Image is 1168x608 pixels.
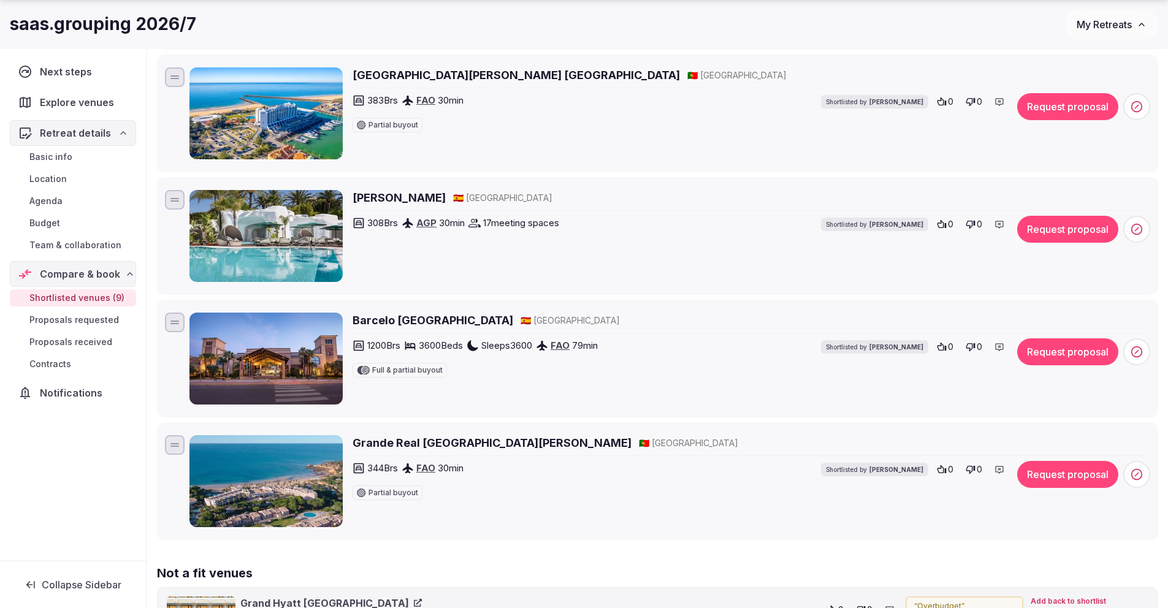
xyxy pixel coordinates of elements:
[10,148,136,165] a: Basic info
[652,437,738,449] span: [GEOGRAPHIC_DATA]
[416,462,435,474] a: FAO
[933,93,957,110] button: 0
[1031,596,1106,607] span: Add back to shortlist
[10,289,136,306] a: Shortlisted venues (9)
[551,340,570,351] a: FAO
[367,339,400,352] span: 1200 Brs
[368,489,418,496] span: Partial buyout
[977,341,982,353] span: 0
[10,192,136,210] a: Agenda
[353,67,680,83] a: [GEOGRAPHIC_DATA][PERSON_NAME] [GEOGRAPHIC_DATA]
[869,220,923,229] span: [PERSON_NAME]
[416,94,435,106] a: FAO
[367,94,398,107] span: 383 Brs
[533,314,620,327] span: [GEOGRAPHIC_DATA]
[10,215,136,232] a: Budget
[869,343,923,351] span: [PERSON_NAME]
[10,380,136,406] a: Notifications
[353,190,446,205] a: [PERSON_NAME]
[29,195,63,207] span: Agenda
[29,239,121,251] span: Team & collaboration
[869,465,923,474] span: [PERSON_NAME]
[962,216,986,233] button: 0
[1017,216,1118,243] button: Request proposal
[821,463,928,476] div: Shortlisted by
[687,69,698,82] button: 🇵🇹
[29,217,60,229] span: Budget
[29,358,71,370] span: Contracts
[821,218,928,231] div: Shortlisted by
[10,355,136,373] a: Contracts
[157,564,1158,582] h2: Not a fit venues
[10,12,196,36] h1: saas.grouping 2026/7
[1017,461,1118,488] button: Request proposal
[10,311,136,329] a: Proposals requested
[521,315,531,325] span: 🇪🇸
[372,367,443,374] span: Full & partial buyout
[869,97,923,106] span: [PERSON_NAME]
[40,386,107,400] span: Notifications
[10,170,136,188] a: Location
[42,579,121,591] span: Collapse Sidebar
[367,462,398,474] span: 344 Brs
[10,59,136,85] a: Next steps
[29,173,67,185] span: Location
[1017,93,1118,120] button: Request proposal
[962,461,986,478] button: 0
[962,338,986,355] button: 0
[438,94,464,107] span: 30 min
[40,267,120,281] span: Compare & book
[419,339,463,352] span: 3600 Beds
[962,93,986,110] button: 0
[40,95,119,110] span: Explore venues
[700,69,787,82] span: [GEOGRAPHIC_DATA]
[948,463,953,476] span: 0
[368,121,418,129] span: Partial buyout
[1017,338,1118,365] button: Request proposal
[521,314,531,327] button: 🇪🇸
[10,571,136,598] button: Collapse Sidebar
[29,151,72,163] span: Basic info
[572,339,598,352] span: 79 min
[977,96,982,108] span: 0
[977,463,982,476] span: 0
[948,341,953,353] span: 0
[416,217,437,229] a: AGP
[353,313,513,328] a: Barcelo [GEOGRAPHIC_DATA]
[948,96,953,108] span: 0
[933,461,957,478] button: 0
[189,313,343,405] img: Barcelo Punta Umbria Beach Resort & Convention Center
[29,336,112,348] span: Proposals received
[948,218,953,230] span: 0
[821,340,928,354] div: Shortlisted by
[483,216,559,229] span: 17 meeting spaces
[639,438,649,448] span: 🇵🇹
[353,435,632,450] a: Grande Real [GEOGRAPHIC_DATA][PERSON_NAME]
[1065,9,1158,40] button: My Retreats
[933,216,957,233] button: 0
[453,192,464,204] button: 🇪🇸
[821,95,928,108] div: Shortlisted by
[189,67,343,159] img: Tivoli Marina Vilamoura Algarve Resort
[29,314,119,326] span: Proposals requested
[687,70,698,80] span: 🇵🇹
[933,338,957,355] button: 0
[977,218,982,230] span: 0
[10,237,136,254] a: Team & collaboration
[439,216,465,229] span: 30 min
[40,64,97,79] span: Next steps
[481,339,532,352] span: Sleeps 3600
[189,190,343,282] img: Don Carlos Marbella
[438,462,464,474] span: 30 min
[189,435,343,527] img: Grande Real Santa Eulalia Resort & Hotel Spa
[29,292,124,304] span: Shortlisted venues (9)
[639,437,649,449] button: 🇵🇹
[40,126,111,140] span: Retreat details
[466,192,552,204] span: [GEOGRAPHIC_DATA]
[1077,18,1132,31] span: My Retreats
[10,333,136,351] a: Proposals received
